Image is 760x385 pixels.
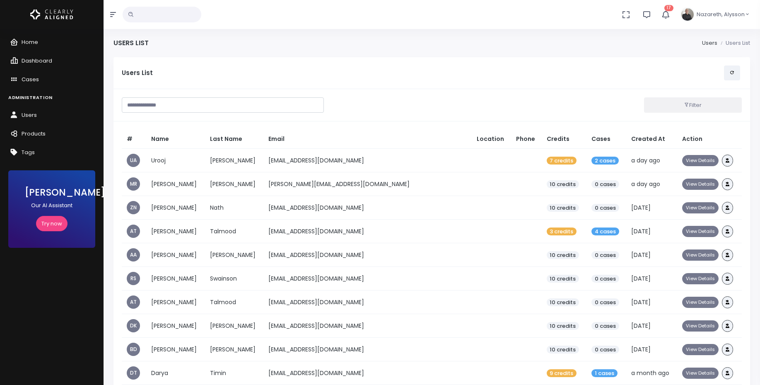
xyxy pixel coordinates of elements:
span: 10 credits [547,322,579,330]
td: [EMAIL_ADDRESS][DOMAIN_NAME] [263,243,471,267]
th: Created At [626,130,677,149]
span: UA [127,154,140,167]
th: Credits [542,130,586,149]
span: 0 cases [591,275,619,283]
button: View Details [682,344,719,355]
button: View Details [682,320,719,332]
span: Tags [22,148,35,156]
span: 0 cases [591,346,619,354]
td: [PERSON_NAME] [146,196,205,220]
span: 2 cases [591,157,619,165]
td: [PERSON_NAME] [146,243,205,267]
th: Email [263,130,471,149]
span: 17 [664,5,673,11]
span: 0 cases [591,298,619,307]
span: Home [22,38,38,46]
span: 10 credits [547,180,579,189]
span: 10 credits [547,298,579,307]
button: View Details [682,155,719,166]
td: [DATE] [626,291,677,314]
td: Timin [205,361,264,385]
td: [PERSON_NAME] [205,243,264,267]
td: [DATE] [626,196,677,220]
h5: Users List [122,69,724,77]
td: [PERSON_NAME] [146,314,205,338]
td: [EMAIL_ADDRESS][DOMAIN_NAME] [263,196,471,220]
span: Users [22,111,37,119]
td: [PERSON_NAME] [146,220,205,243]
span: AT [127,225,140,238]
span: 0 cases [591,322,619,330]
h4: Users List [113,39,149,47]
button: View Details [682,273,719,284]
td: a day ago [626,149,677,172]
td: [EMAIL_ADDRESS][DOMAIN_NAME] [263,220,471,243]
span: AT [127,295,140,309]
th: # [122,130,146,149]
td: [EMAIL_ADDRESS][DOMAIN_NAME] [263,361,471,385]
td: [PERSON_NAME] [205,172,264,196]
td: [EMAIL_ADDRESS][DOMAIN_NAME] [263,149,471,172]
span: AA [127,248,140,262]
th: Location [472,130,511,149]
button: View Details [682,179,719,190]
span: 10 credits [547,251,579,259]
span: BD [127,343,140,356]
span: 9 credits [547,369,577,378]
td: Nath [205,196,264,220]
td: Urooj [146,149,205,172]
p: Our AI Assistant [25,201,79,210]
span: 7 credits [547,157,577,165]
span: 0 cases [591,204,619,212]
td: [EMAIL_ADDRESS][DOMAIN_NAME] [263,314,471,338]
button: View Details [682,249,719,261]
th: Name [146,130,205,149]
td: [PERSON_NAME] [205,149,264,172]
img: Logo Horizontal [30,6,73,23]
span: 10 credits [547,275,579,283]
span: 1 cases [591,369,618,378]
td: Darya [146,361,205,385]
th: Last Name [205,130,264,149]
th: Phone [511,130,542,149]
span: RS [127,272,140,285]
td: [DATE] [626,338,677,361]
td: a day ago [626,172,677,196]
span: 3 credits [547,228,577,236]
a: Try now [36,216,68,231]
th: Cases [586,130,626,149]
td: Swainson [205,267,264,291]
td: [PERSON_NAME] [146,172,205,196]
td: [PERSON_NAME] [146,291,205,314]
td: [PERSON_NAME] [146,267,205,291]
span: 4 cases [591,228,619,236]
td: [PERSON_NAME] [205,314,264,338]
td: [EMAIL_ADDRESS][DOMAIN_NAME] [263,291,471,314]
span: MR [127,177,140,191]
td: [PERSON_NAME] [205,338,264,361]
span: 10 credits [547,204,579,212]
span: Nazareth, Alysson [697,10,745,19]
span: DK [127,319,140,332]
button: View Details [682,226,719,237]
td: a month ago [626,361,677,385]
td: Talmood [205,291,264,314]
td: [DATE] [626,243,677,267]
span: Cases [22,75,39,83]
li: Users List [717,39,750,47]
h3: [PERSON_NAME] [25,187,79,198]
span: ZN [127,201,140,214]
td: [EMAIL_ADDRESS][DOMAIN_NAME] [263,338,471,361]
span: DT [127,366,140,380]
button: View Details [682,297,719,308]
span: 0 cases [591,180,619,189]
th: Action [677,130,742,149]
span: Products [22,130,46,138]
td: [DATE] [626,314,677,338]
td: Talmood [205,220,264,243]
button: View Details [682,368,719,379]
span: 10 credits [547,346,579,354]
td: [PERSON_NAME] [146,338,205,361]
button: View Details [682,202,719,213]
